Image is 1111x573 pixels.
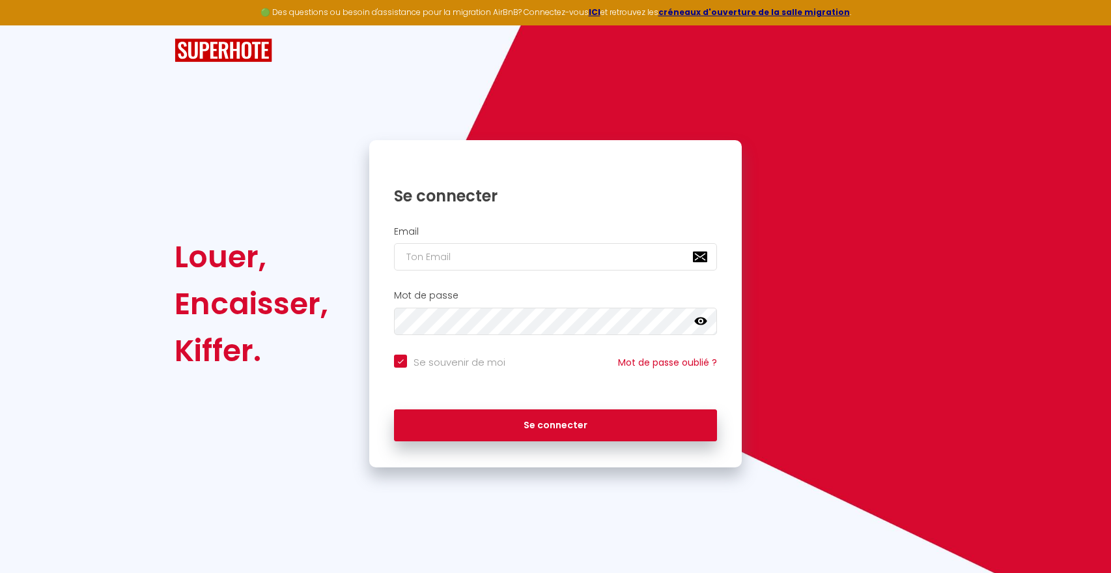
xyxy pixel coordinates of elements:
[394,243,717,271] input: Ton Email
[175,280,328,327] div: Encaisser,
[394,186,717,206] h1: Se connecter
[589,7,600,18] a: ICI
[394,290,717,301] h2: Mot de passe
[175,233,328,280] div: Louer,
[394,226,717,237] h2: Email
[175,38,272,63] img: SuperHote logo
[394,409,717,442] button: Se connecter
[618,356,717,369] a: Mot de passe oublié ?
[175,327,328,374] div: Kiffer.
[658,7,850,18] a: créneaux d'ouverture de la salle migration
